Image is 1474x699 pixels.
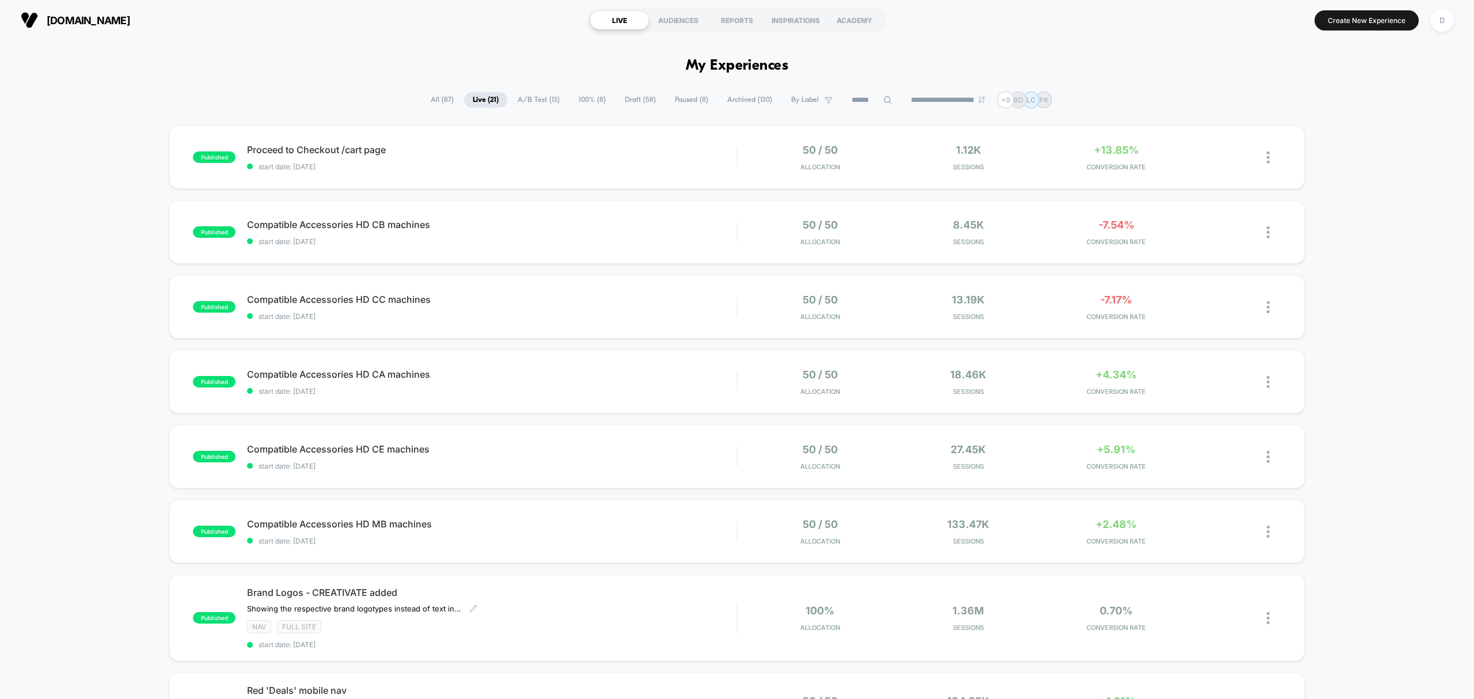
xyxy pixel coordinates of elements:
[247,387,736,396] span: start date: [DATE]
[952,294,985,306] span: 13.19k
[247,604,461,613] span: Showing the respective brand logotypes instead of text in tabs
[193,376,235,388] span: published
[766,11,825,29] div: INSPIRATIONS
[422,92,462,108] span: All ( 87 )
[247,685,736,696] span: Red 'Deals' mobile nav
[1267,226,1270,238] img: close
[1097,443,1135,455] span: +5.91%
[193,612,235,624] span: published
[21,12,38,29] img: Visually logo
[1100,605,1133,617] span: 0.70%
[897,313,1039,321] span: Sessions
[1045,537,1187,545] span: CONVERSION RATE
[1045,624,1187,632] span: CONVERSION RATE
[1027,96,1036,104] p: LC
[825,11,884,29] div: ACADEMY
[897,238,1039,246] span: Sessions
[952,605,984,617] span: 1.36M
[1013,96,1023,104] p: BD
[193,526,235,537] span: published
[509,92,568,108] span: A/B Test ( 13 )
[1045,462,1187,470] span: CONVERSION RATE
[800,238,840,246] span: Allocation
[953,219,984,231] span: 8.45k
[806,605,834,617] span: 100%
[800,313,840,321] span: Allocation
[803,518,838,530] span: 50 / 50
[1315,10,1419,31] button: Create New Experience
[47,14,130,26] span: [DOMAIN_NAME]
[800,624,840,632] span: Allocation
[590,11,649,29] div: LIVE
[247,518,736,530] span: Compatible Accessories HD MB machines
[978,96,985,103] img: end
[1045,238,1187,246] span: CONVERSION RATE
[800,163,840,171] span: Allocation
[247,640,736,649] span: start date: [DATE]
[803,294,838,306] span: 50 / 50
[1045,313,1187,321] span: CONVERSION RATE
[247,312,736,321] span: start date: [DATE]
[464,92,507,108] span: Live ( 21 )
[247,162,736,171] span: start date: [DATE]
[247,620,271,633] span: NAV
[247,443,736,455] span: Compatible Accessories HD CE machines
[1427,9,1457,32] button: D
[247,144,736,155] span: Proceed to Checkout /cart page
[897,388,1039,396] span: Sessions
[997,92,1014,108] div: + 9
[247,587,736,598] span: Brand Logos - CREATIVATE added
[277,620,321,633] span: Full site
[803,369,838,381] span: 50 / 50
[947,518,989,530] span: 133.47k
[247,537,736,545] span: start date: [DATE]
[803,443,838,455] span: 50 / 50
[897,537,1039,545] span: Sessions
[686,58,789,74] h1: My Experiences
[719,92,781,108] span: Archived ( 130 )
[1267,151,1270,164] img: close
[1045,388,1187,396] span: CONVERSION RATE
[193,451,235,462] span: published
[1431,9,1453,32] div: D
[800,462,840,470] span: Allocation
[803,219,838,231] span: 50 / 50
[1267,526,1270,538] img: close
[17,11,134,29] button: [DOMAIN_NAME]
[616,92,664,108] span: Draft ( 58 )
[193,301,235,313] span: published
[956,144,981,156] span: 1.12k
[247,462,736,470] span: start date: [DATE]
[950,369,986,381] span: 18.46k
[1094,144,1139,156] span: +13.85%
[1100,294,1132,306] span: -7.17%
[897,163,1039,171] span: Sessions
[666,92,717,108] span: Paused ( 8 )
[247,369,736,380] span: Compatible Accessories HD CA machines
[570,92,614,108] span: 100% ( 8 )
[1099,219,1134,231] span: -7.54%
[791,96,819,104] span: By Label
[1045,163,1187,171] span: CONVERSION RATE
[1096,518,1137,530] span: +2.48%
[708,11,766,29] div: REPORTS
[247,219,736,230] span: Compatible Accessories HD CB machines
[803,144,838,156] span: 50 / 50
[897,624,1039,632] span: Sessions
[1267,376,1270,388] img: close
[1096,369,1137,381] span: +4.34%
[247,237,736,246] span: start date: [DATE]
[951,443,986,455] span: 27.45k
[1267,451,1270,463] img: close
[247,294,736,305] span: Compatible Accessories HD CC machines
[800,388,840,396] span: Allocation
[1267,612,1270,624] img: close
[193,151,235,163] span: published
[1267,301,1270,313] img: close
[649,11,708,29] div: AUDIENCES
[897,462,1039,470] span: Sessions
[800,537,840,545] span: Allocation
[1039,96,1048,104] p: PK
[193,226,235,238] span: published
